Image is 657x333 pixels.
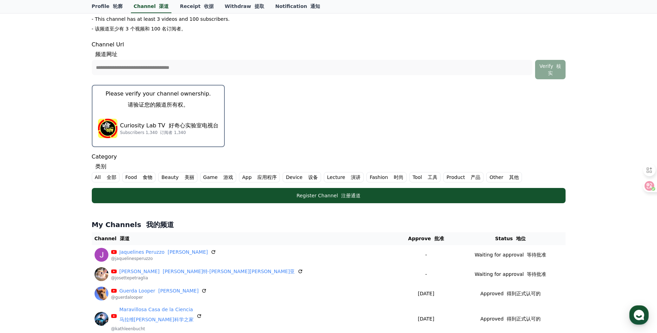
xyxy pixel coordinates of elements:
div: Verify [538,63,562,76]
label: Tool [409,172,441,182]
label: All [92,172,119,182]
a: Home [2,219,46,237]
font: 地位 [516,236,526,241]
label: Lecture [324,172,364,182]
font: 类别 [95,163,106,170]
font: 通知 [310,3,320,9]
img: Curiosity Lab TV [98,119,117,138]
div: Channel Url [92,40,566,79]
font: [PERSON_NAME] [158,288,198,294]
font: 设备 [308,174,318,180]
a: Settings [89,219,133,237]
span: Home [18,230,30,235]
a: [PERSON_NAME] [PERSON_NAME]特·[PERSON_NAME][PERSON_NAME]亚 [119,268,295,275]
label: App [239,172,280,182]
font: 频道网址 [95,51,117,57]
font: [PERSON_NAME]特·[PERSON_NAME][PERSON_NAME]亚 [163,269,295,274]
font: 收据 [204,3,214,9]
a: Jaquelines Peruzzo [PERSON_NAME] [119,249,208,256]
th: Status [455,232,565,245]
font: 马拉维[PERSON_NAME]科学之家 [119,317,194,322]
div: Register Channel [106,192,552,199]
a: Messages [46,219,89,237]
font: 提取 [255,3,264,9]
div: Category [92,153,566,182]
font: 产品 [471,174,480,180]
p: - [399,271,453,278]
img: Guerda Looper [95,287,108,300]
font: 得到正式认可的 [507,316,541,322]
img: Josette Petraglia [95,267,108,281]
font: 全部 [107,174,116,180]
a: Guerda Looper [PERSON_NAME] [119,287,199,295]
p: Approved [480,315,541,323]
font: 渠道 [159,3,169,9]
p: @jaquelinesperuzzo [111,256,216,261]
font: 批准 [434,236,444,241]
p: Approved [480,290,541,297]
p: [DATE] [399,315,453,323]
p: [DATE] [399,290,453,297]
label: Fashion [366,172,407,182]
button: Register Channel 注册通道 [92,188,566,203]
p: - [399,251,453,259]
span: Messages [57,230,78,236]
label: Product [443,172,483,182]
font: 游戏 [223,174,233,180]
button: Verify 核实 [535,60,565,79]
font: 渠道 [120,236,130,241]
button: Please verify your channel ownership.请验证您的频道所有权。 Curiosity Lab TV Curiosity Lab TV 好奇心实验室电视台 Subs... [92,85,225,147]
p: @guerdalooper [111,295,207,300]
p: Subscribers 1,340 [120,130,219,135]
label: Game [200,172,237,182]
font: 得到正式认可的 [507,291,541,296]
span: Settings [103,230,119,235]
font: 等待批准 [527,252,546,258]
font: 轮廓 [113,3,123,9]
img: Maravillosa Casa de la Ciencia [95,312,108,326]
font: 演讲 [351,174,361,180]
font: 工具 [428,174,437,180]
label: Device [283,172,321,182]
font: - 该频道至少有 3 个视频和 100 名订阅者。 [92,26,186,31]
font: 好奇心实验室电视台 [169,122,219,129]
font: 其他 [509,174,519,180]
font: 美丽 [185,174,194,180]
p: Waiting for approval [475,251,547,259]
a: Maravillosa Casa de la Ciencia马拉维[PERSON_NAME]科学之家 [119,306,194,326]
font: [PERSON_NAME] [168,249,208,255]
font: 食物 [143,174,152,180]
font: 我的频道 [146,220,174,229]
p: - This channel has at least 3 videos and 100 subscribers. [92,16,230,35]
h4: My Channels [92,220,566,229]
label: Other [486,172,522,182]
label: Food [122,172,156,182]
img: Jaquelines Peruzzo [95,248,108,262]
th: Channel [92,232,397,245]
p: @kathleenbucht [111,326,202,332]
font: 订阅者 1,340 [160,130,186,135]
font: 时尚 [394,174,403,180]
p: @josettepetraglia [111,275,303,281]
th: Approve [397,232,455,245]
font: 请验证您的频道所有权。 [128,101,189,108]
font: 应用程序 [257,174,277,180]
p: Curiosity Lab TV [120,121,219,130]
font: 等待批准 [527,271,546,277]
p: Waiting for approval [475,271,547,278]
p: Please verify your channel ownership. [106,90,211,112]
label: Beauty [158,172,197,182]
font: 注册通道 [341,193,361,198]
